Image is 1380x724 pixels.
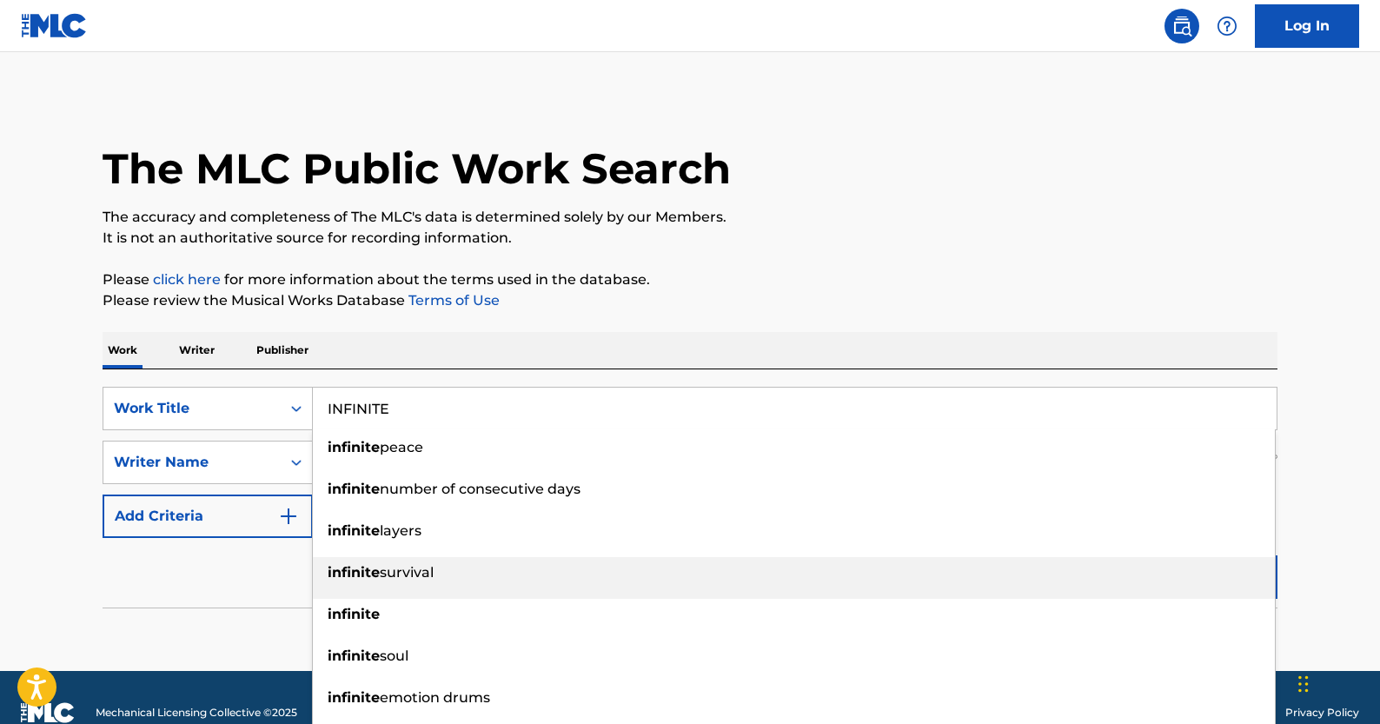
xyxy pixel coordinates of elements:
span: Mechanical Licensing Collective © 2025 [96,705,297,721]
strong: infinite [328,439,380,455]
h1: The MLC Public Work Search [103,143,731,195]
strong: infinite [328,606,380,622]
a: click here [153,271,221,288]
span: survival [380,564,434,581]
a: Log In [1255,4,1359,48]
span: soul [380,648,408,664]
img: logo [21,702,75,723]
iframe: Chat Widget [1293,641,1380,724]
img: 9d2ae6d4665cec9f34b9.svg [278,506,299,527]
p: Writer [174,332,220,369]
strong: infinite [328,522,380,539]
span: number of consecutive days [380,481,581,497]
a: Terms of Use [405,292,500,309]
a: Public Search [1164,9,1199,43]
div: Writer Name [114,452,270,473]
span: peace [380,439,423,455]
p: Publisher [251,332,314,369]
p: Please for more information about the terms used in the database. [103,269,1277,290]
p: Please review the Musical Works Database [103,290,1277,311]
p: The accuracy and completeness of The MLC's data is determined solely by our Members. [103,207,1277,228]
strong: infinite [328,564,380,581]
div: Help [1210,9,1244,43]
img: help [1217,16,1237,37]
strong: infinite [328,689,380,706]
form: Search Form [103,387,1277,608]
p: It is not an authoritative source for recording information. [103,228,1277,249]
p: Work [103,332,143,369]
span: emotion drums [380,689,490,706]
strong: infinite [328,648,380,664]
img: MLC Logo [21,13,88,38]
button: Add Criteria [103,495,313,538]
strong: infinite [328,481,380,497]
span: layers [380,522,421,539]
a: Privacy Policy [1285,705,1359,721]
div: Drag [1298,658,1309,710]
img: search [1171,16,1192,37]
div: Work Title [114,398,270,419]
